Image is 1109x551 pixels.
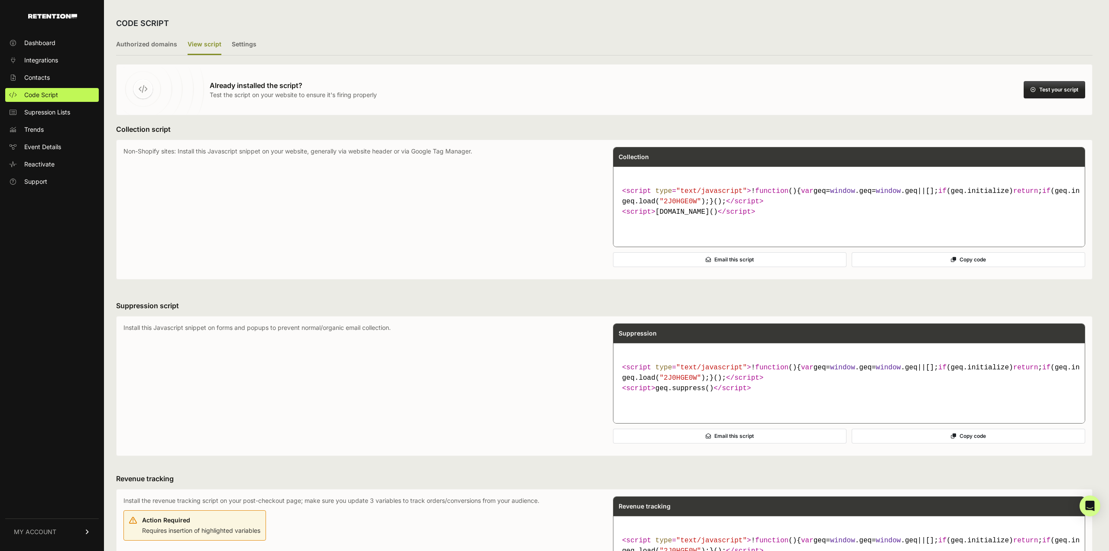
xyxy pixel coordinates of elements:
span: var [801,537,814,544]
span: script [626,187,652,195]
span: return [1013,537,1038,544]
span: window [830,537,855,544]
code: [DOMAIN_NAME]() [619,183,1080,221]
span: function [755,537,788,544]
span: "text/javascript" [676,187,747,195]
span: window [830,187,855,195]
a: Supression Lists [5,105,99,119]
span: function [755,364,788,372]
span: ( ) [755,364,797,372]
span: Supression Lists [24,108,70,117]
div: Revenue tracking [613,497,1085,516]
span: Reactivate [24,160,55,169]
span: Code Script [24,91,58,99]
button: Copy code [852,252,1085,267]
span: script [626,364,652,372]
button: Email this script [613,429,846,443]
span: "text/javascript" [676,364,747,372]
label: View script [188,35,221,55]
span: script [626,537,652,544]
p: Test the script on your website to ensure it's firing properly [210,91,377,99]
span: var [801,364,814,372]
a: Support [5,175,99,189]
span: script [722,385,747,392]
span: type [655,187,672,195]
span: "2J0HGE0W" [659,374,701,382]
button: Email this script [613,252,846,267]
a: MY ACCOUNT [5,518,99,545]
a: Code Script [5,88,99,102]
a: Integrations [5,53,99,67]
span: </ > [718,208,755,216]
a: Event Details [5,140,99,154]
span: if [1042,187,1051,195]
span: "2J0HGE0W" [659,198,701,205]
a: Dashboard [5,36,99,50]
span: </ > [726,374,763,382]
button: Test your script [1024,81,1085,98]
button: Copy code [852,429,1085,443]
span: Integrations [24,56,58,65]
span: < > [622,208,655,216]
span: window [876,187,901,195]
img: Retention.com [28,14,77,19]
span: script [734,198,759,205]
div: Suppression [613,324,1085,343]
div: Open Intercom Messenger [1080,496,1100,516]
span: < = > [622,187,751,195]
span: Support [24,177,47,186]
h3: Collection script [116,124,1093,134]
h3: Suppression script [116,300,1093,311]
span: type [655,364,672,372]
span: if [938,187,947,195]
h3: Revenue tracking [116,473,1093,484]
span: Contacts [24,73,50,82]
span: < = > [622,364,751,372]
h2: CODE SCRIPT [116,17,169,29]
span: Event Details [24,143,61,151]
div: Requires insertion of highlighted variables [142,514,260,535]
p: Non-Shopify sites: Install this Javascript snippet on your website, generally via website header ... [123,147,596,272]
span: window [876,537,901,544]
span: if [938,364,947,372]
span: ( ) [755,187,797,195]
label: Settings [232,35,256,55]
span: window [830,364,855,372]
span: < = > [622,537,751,544]
span: </ > [726,198,763,205]
span: type [655,537,672,544]
span: </ > [713,385,751,392]
a: Reactivate [5,157,99,171]
span: return [1013,364,1038,372]
span: script [626,208,652,216]
span: if [1042,537,1051,544]
span: Dashboard [24,39,55,47]
span: script [626,385,652,392]
span: "text/javascript" [676,537,747,544]
span: if [938,537,947,544]
span: Trends [24,125,44,134]
span: ( ) [755,537,797,544]
span: MY ACCOUNT [14,528,56,536]
span: script [734,374,759,382]
span: return [1013,187,1038,195]
a: Contacts [5,71,99,85]
div: Collection [613,147,1085,166]
span: function [755,187,788,195]
span: var [801,187,814,195]
code: geq.suppress() [619,359,1080,397]
p: Install this Javascript snippet on forms and popups to prevent normal/organic email collection. [123,323,596,449]
h3: Already installed the script? [210,80,377,91]
span: script [726,208,751,216]
span: < > [622,385,655,392]
span: if [1042,364,1051,372]
span: window [876,364,901,372]
a: Trends [5,123,99,137]
p: Install the revenue tracking script on your post-checkout page; make sure you update 3 variables ... [123,496,596,505]
label: Authorized domains [116,35,177,55]
div: Action Required [142,516,260,525]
